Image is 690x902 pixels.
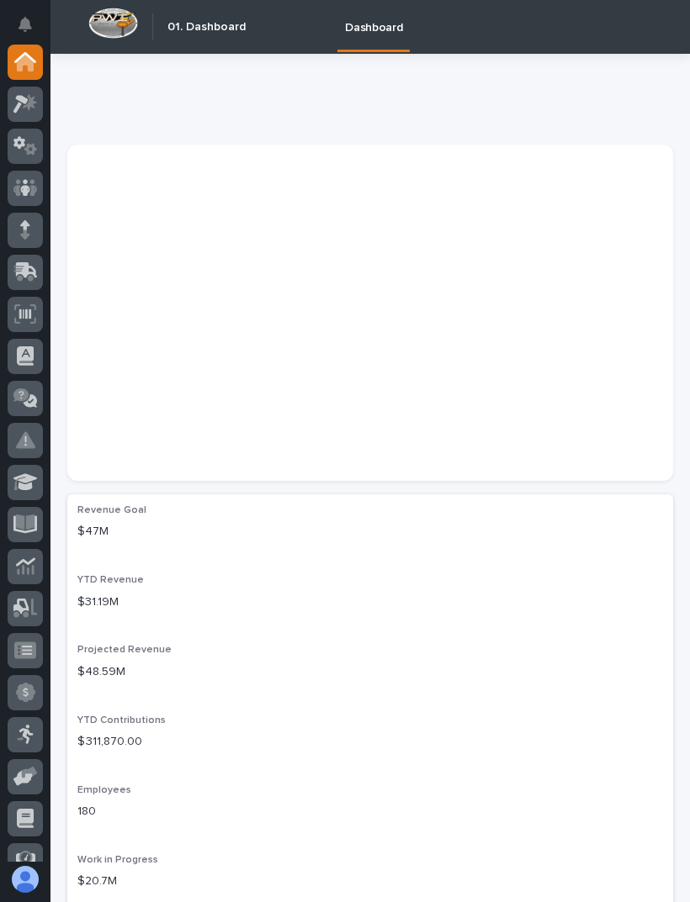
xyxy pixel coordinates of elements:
span: Projected Revenue [77,645,172,655]
img: Workspace Logo [88,8,138,39]
span: YTD Revenue [77,575,144,585]
p: $ 311,870.00 [77,733,663,751]
span: Revenue Goal [77,505,146,515]
p: $47M [77,523,663,541]
h2: 01. Dashboard [167,17,246,37]
button: Notifications [8,7,43,42]
p: $31.19M [77,593,663,611]
p: $48.59M [77,663,663,681]
span: Work in Progress [77,855,158,865]
p: $20.7M [77,873,663,890]
span: Employees [77,785,131,795]
div: Notifications [21,17,43,44]
span: YTD Contributions [77,715,166,725]
p: 180 [77,803,663,820]
button: users-avatar [8,862,43,897]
